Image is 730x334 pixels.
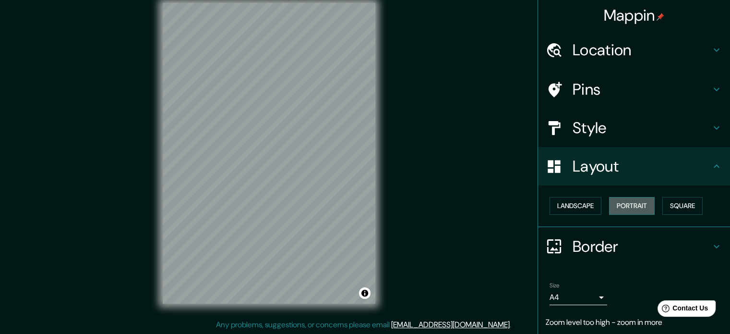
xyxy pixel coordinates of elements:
button: Square [662,197,703,215]
div: . [511,319,513,331]
div: . [513,319,515,331]
h4: Mappin [604,6,665,25]
div: Location [538,31,730,69]
div: Style [538,109,730,147]
div: Border [538,227,730,266]
h4: Pins [573,80,711,99]
h4: Style [573,118,711,137]
canvas: Map [163,3,375,304]
img: pin-icon.png [657,13,664,21]
label: Size [550,281,560,289]
p: Any problems, suggestions, or concerns please email . [216,319,511,331]
div: A4 [550,290,607,305]
div: Pins [538,70,730,109]
p: Zoom level too high - zoom in more [546,317,722,328]
button: Toggle attribution [359,287,371,299]
h4: Location [573,40,711,60]
button: Landscape [550,197,601,215]
div: Layout [538,147,730,186]
h4: Layout [573,157,711,176]
a: [EMAIL_ADDRESS][DOMAIN_NAME] [391,320,510,330]
h4: Border [573,237,711,256]
button: Portrait [609,197,655,215]
iframe: Help widget launcher [645,297,719,323]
